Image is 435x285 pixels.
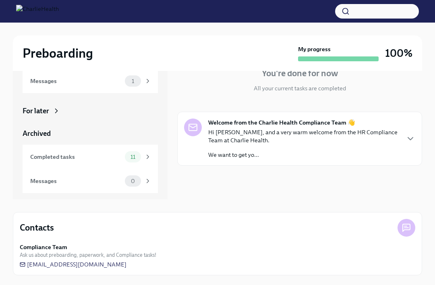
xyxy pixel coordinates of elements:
[23,169,158,193] a: Messages0
[20,260,126,268] a: [EMAIL_ADDRESS][DOMAIN_NAME]
[20,222,54,234] h4: Contacts
[208,128,399,144] p: Hi [PERSON_NAME], and a very warm welcome from the HR Compliance Team at Charlie Health.
[298,45,331,53] strong: My progress
[16,5,59,18] img: CharlieHealth
[127,78,139,84] span: 1
[262,67,338,79] h4: You're done for now
[254,84,346,92] p: All your current tasks are completed
[23,69,158,93] a: Messages1
[30,152,122,161] div: Completed tasks
[23,145,158,169] a: Completed tasks11
[23,129,158,138] a: Archived
[23,106,49,116] div: For later
[208,119,355,127] strong: Welcome from the Charlie Health Compliance Team 👋
[23,45,93,61] h2: Preboarding
[385,46,412,60] h3: 100%
[30,177,122,185] div: Messages
[126,178,140,184] span: 0
[208,151,399,159] p: We want to get yo...
[30,77,122,85] div: Messages
[20,243,67,251] strong: Compliance Team
[20,251,156,259] span: Ask us about preboarding, paperwork, and Compliance tasks!
[23,106,158,116] a: For later
[126,154,140,160] span: 11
